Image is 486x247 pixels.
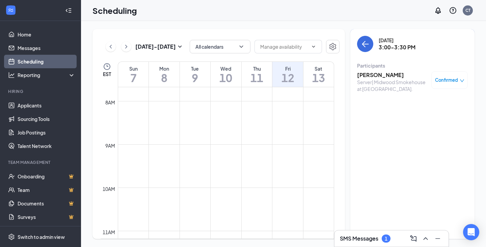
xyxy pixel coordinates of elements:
[18,233,65,240] div: Switch to admin view
[432,233,443,244] button: Minimize
[8,89,74,94] div: Hiring
[18,28,75,41] a: Home
[272,62,303,87] a: September 12, 2025
[272,65,303,72] div: Fri
[7,7,14,14] svg: WorkstreamLogo
[463,224,479,240] div: Open Intercom Messenger
[329,43,337,51] svg: Settings
[180,62,211,87] a: September 9, 2025
[385,236,387,242] div: 1
[18,139,75,153] a: Talent Network
[242,62,272,87] a: September 11, 2025
[18,41,75,55] a: Messages
[18,126,75,139] a: Job Postings
[18,112,75,126] a: Sourcing Tools
[272,72,303,83] h1: 12
[123,43,130,51] svg: ChevronRight
[65,7,72,14] svg: Collapse
[101,185,116,193] div: 10am
[361,40,369,48] svg: ArrowLeft
[435,77,458,83] span: Confirmed
[101,228,116,236] div: 11am
[8,233,15,240] svg: Settings
[379,37,415,44] div: [DATE]
[106,42,116,52] button: ChevronLeft
[260,43,308,50] input: Manage availability
[18,99,75,112] a: Applicants
[408,233,419,244] button: ComposeMessage
[242,65,272,72] div: Thu
[149,65,180,72] div: Mon
[18,170,75,183] a: OnboardingCrown
[149,62,180,87] a: September 8, 2025
[107,43,114,51] svg: ChevronLeft
[92,5,137,16] h1: Scheduling
[303,62,334,87] a: September 13, 2025
[190,40,250,53] button: All calendarsChevronDown
[211,62,241,87] a: September 10, 2025
[434,6,442,15] svg: Notifications
[118,72,148,83] h1: 7
[118,65,148,72] div: Sun
[8,159,74,165] div: Team Management
[434,234,442,243] svg: Minimize
[18,210,75,224] a: SurveysCrown
[118,62,148,87] a: September 7, 2025
[460,78,464,83] span: down
[303,65,334,72] div: Sat
[104,99,116,106] div: 8am
[326,40,340,53] button: Settings
[357,71,428,79] h3: [PERSON_NAME]
[149,72,180,83] h1: 8
[135,43,176,50] h3: [DATE] - [DATE]
[121,42,131,52] button: ChevronRight
[18,183,75,197] a: TeamCrown
[103,63,111,71] svg: Clock
[357,36,373,52] button: back-button
[103,71,111,77] span: EST
[242,72,272,83] h1: 11
[422,234,430,243] svg: ChevronUp
[357,62,468,69] div: Participants
[104,142,116,149] div: 9am
[379,44,415,51] h3: 3:00-3:30 PM
[18,55,75,68] a: Scheduling
[465,7,470,13] div: CT
[311,44,316,49] svg: ChevronDown
[303,72,334,83] h1: 13
[420,233,431,244] button: ChevronUp
[18,72,76,78] div: Reporting
[8,72,15,78] svg: Analysis
[18,197,75,210] a: DocumentsCrown
[176,43,184,51] svg: SmallChevronDown
[180,65,211,72] div: Tue
[409,234,417,243] svg: ComposeMessage
[449,6,457,15] svg: QuestionInfo
[357,79,428,92] div: Server| Midwood Smokehouse at [GEOGRAPHIC_DATA].
[211,72,241,83] h1: 10
[211,65,241,72] div: Wed
[238,43,245,50] svg: ChevronDown
[180,72,211,83] h1: 9
[340,235,378,242] h3: SMS Messages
